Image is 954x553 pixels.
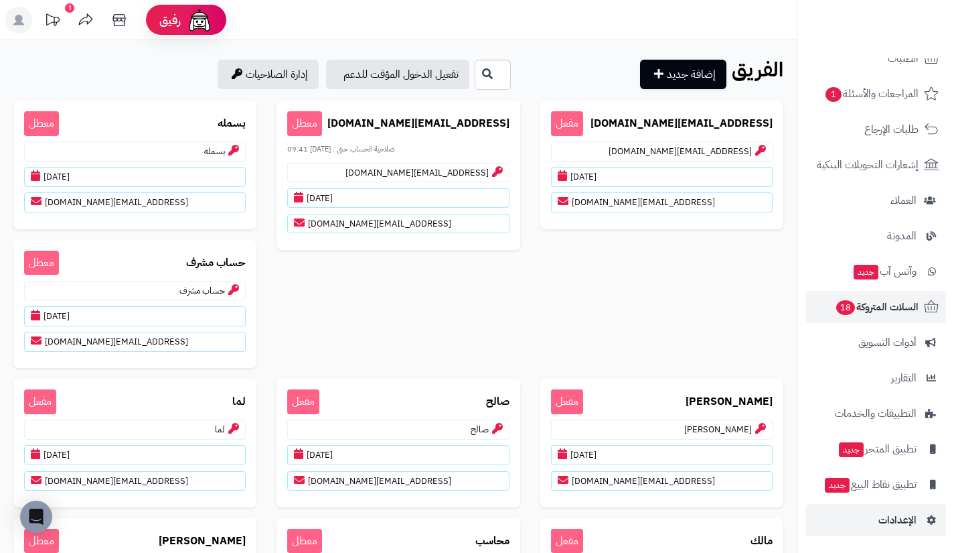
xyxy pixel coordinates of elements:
[24,167,246,187] p: [DATE]
[551,445,773,465] p: [DATE]
[287,188,509,208] p: [DATE]
[186,255,246,271] b: حساب مشرف
[891,369,917,387] span: التقارير
[276,101,520,250] a: [EMAIL_ADDRESS][DOMAIN_NAME] معطل صلاحية الحساب حتى : [DATE] 09:41[EMAIL_ADDRESS][DOMAIN_NAME][DA...
[287,163,509,183] p: [EMAIL_ADDRESS][DOMAIN_NAME]
[24,111,59,136] span: معطل
[750,534,773,549] b: مالك
[13,240,256,369] a: حساب مشرف معطلحساب مشرف[DATE][EMAIL_ADDRESS][DOMAIN_NAME]
[890,191,917,210] span: العملاء
[551,111,583,136] span: مفعل
[326,60,469,89] a: تفعيل الدخول المؤقت للدعم
[287,445,509,465] p: [DATE]
[805,469,946,501] a: تطبيق نقاط البيعجديد
[805,433,946,465] a: تطبيق المتجرجديد
[218,116,246,131] b: بسمله
[805,220,946,252] a: المدونة
[24,251,59,275] span: معطل
[24,141,246,162] p: بسمله
[551,389,583,414] span: مفعل
[838,440,917,458] span: تطبيق المتجر
[852,262,917,281] span: وآتس آب
[805,149,946,181] a: إشعارات التحويلات البنكية
[287,420,509,440] p: صالح
[805,397,946,430] a: التطبيقات والخدمات
[24,332,246,352] p: [EMAIL_ADDRESS][DOMAIN_NAME]
[186,7,213,34] img: ai-face.png
[823,475,917,494] span: تطبيق نقاط البيع
[817,156,919,174] span: إشعارات التحويلات البنكية
[835,404,917,423] span: التطبيقات والخدمات
[276,379,520,507] a: صالح مفعلصالح[DATE][EMAIL_ADDRESS][DOMAIN_NAME]
[65,3,74,13] div: 1
[864,120,919,139] span: طلبات الإرجاع
[327,116,509,131] b: [EMAIL_ADDRESS][DOMAIN_NAME]
[287,111,322,136] span: معطل
[686,394,773,410] b: [PERSON_NAME]
[887,227,917,245] span: المدونة
[805,255,946,288] a: وآتس آبجديد
[287,144,394,155] small: صلاحية الحساب حتى : [DATE] 09:41
[590,116,773,131] b: [EMAIL_ADDRESS][DOMAIN_NAME]
[863,22,941,50] img: logo-2.png
[825,478,850,493] span: جديد
[551,471,773,491] p: [EMAIL_ADDRESS][DOMAIN_NAME]
[805,362,946,394] a: التقارير
[551,192,773,212] p: [EMAIL_ADDRESS][DOMAIN_NAME]
[805,326,946,359] a: أدوات التسويق
[540,101,783,229] a: [EMAIL_ADDRESS][DOMAIN_NAME] مفعل[EMAIL_ADDRESS][DOMAIN_NAME][DATE][EMAIL_ADDRESS][DOMAIN_NAME]
[24,471,246,491] p: [EMAIL_ADDRESS][DOMAIN_NAME]
[287,214,509,234] p: [EMAIL_ADDRESS][DOMAIN_NAME]
[551,141,773,162] p: [EMAIL_ADDRESS][DOMAIN_NAME]
[218,60,319,89] a: إدارة الصلاحيات
[836,300,856,316] span: 18
[24,281,246,301] p: حساب مشرف
[24,389,56,414] span: مفعل
[159,534,246,549] b: [PERSON_NAME]
[24,306,246,326] p: [DATE]
[858,333,917,352] span: أدوات التسويق
[805,78,946,110] a: المراجعات والأسئلة1
[24,445,246,465] p: [DATE]
[287,389,319,414] span: مفعل
[805,291,946,323] a: السلات المتروكة18
[551,420,773,440] p: [PERSON_NAME]
[805,113,946,145] a: طلبات الإرجاع
[839,442,864,457] span: جديد
[159,12,181,28] span: رفيق
[540,379,783,507] a: [PERSON_NAME] مفعل[PERSON_NAME][DATE][EMAIL_ADDRESS][DOMAIN_NAME]
[888,49,919,68] span: الطلبات
[854,265,878,280] span: جديد
[13,101,256,229] a: بسمله معطلبسمله[DATE][EMAIL_ADDRESS][DOMAIN_NAME]
[640,60,726,89] a: إضافة جديد
[805,184,946,217] a: العملاء
[24,192,246,212] p: [EMAIL_ADDRESS][DOMAIN_NAME]
[13,379,256,507] a: لما مفعللما[DATE][EMAIL_ADDRESS][DOMAIN_NAME]
[824,84,919,103] span: المراجعات والأسئلة
[287,471,509,491] p: [EMAIL_ADDRESS][DOMAIN_NAME]
[805,504,946,536] a: الإعدادات
[35,7,69,37] a: تحديثات المنصة
[486,394,509,410] b: صالح
[24,420,246,440] p: لما
[475,534,509,549] b: محاسب
[20,501,52,533] div: Open Intercom Messenger
[551,167,773,187] p: [DATE]
[805,42,946,74] a: الطلبات
[825,86,842,103] span: 1
[232,394,246,410] b: لما
[732,54,783,84] b: الفريق
[878,511,917,530] span: الإعدادات
[835,298,919,316] span: السلات المتروكة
